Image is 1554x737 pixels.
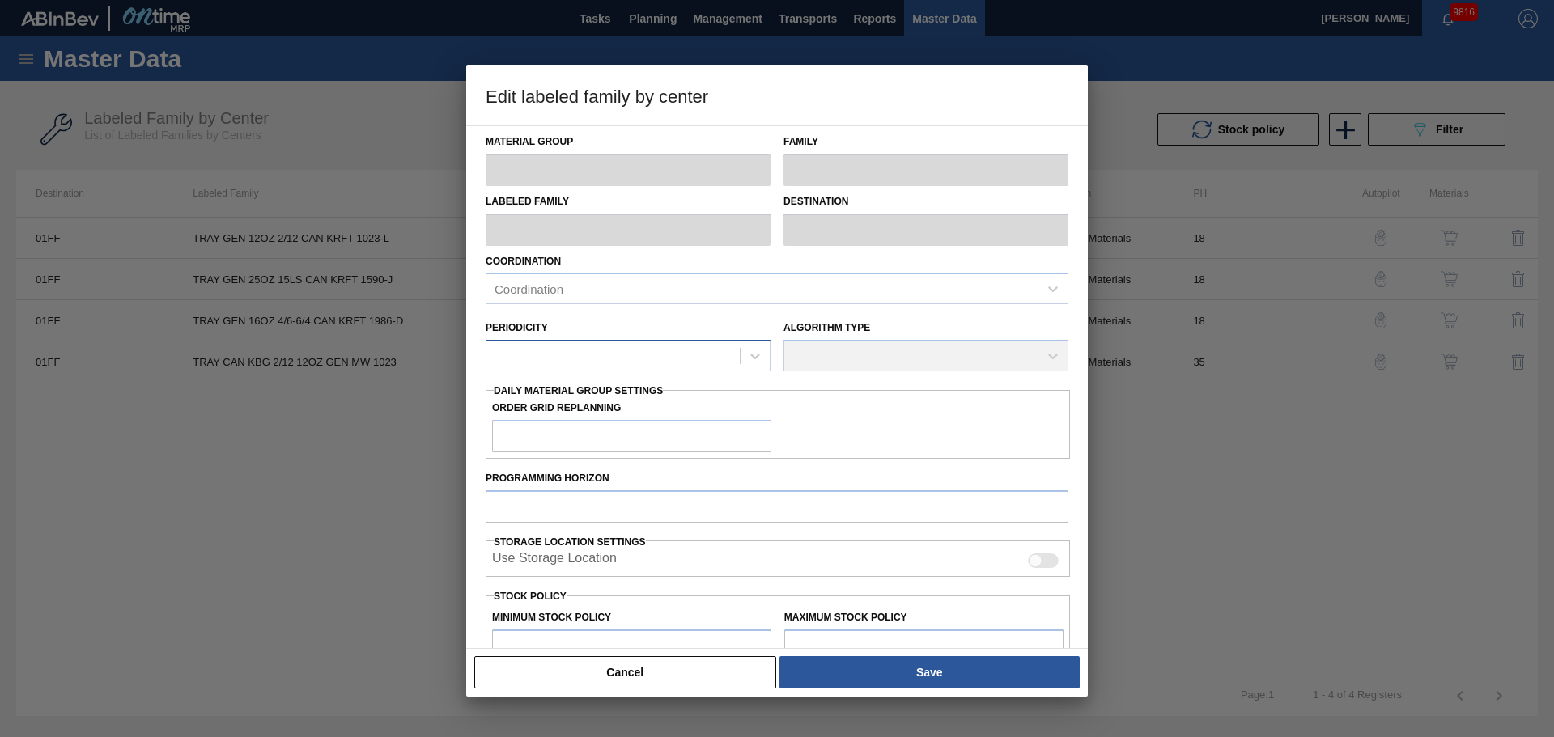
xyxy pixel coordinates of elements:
[494,385,663,396] span: Daily Material Group Settings
[494,591,567,602] label: Stock Policy
[784,612,907,623] label: Maximum Stock Policy
[466,65,1088,126] h3: Edit labeled family by center
[783,322,870,333] label: Algorithm Type
[486,322,548,333] label: Periodicity
[783,130,1068,154] label: Family
[492,612,611,623] label: Minimum Stock Policy
[486,256,561,267] label: Coordination
[474,656,776,688] button: Cancel
[492,551,617,570] label: When enabled, the system will display stocks from different storage locations.
[783,190,1068,214] label: Destination
[494,536,646,548] span: Storage Location Settings
[492,396,771,420] label: Order Grid Replanning
[779,656,1080,688] button: Save
[486,190,771,214] label: Labeled Family
[486,467,1068,490] label: Programming Horizon
[486,130,771,154] label: Material Group
[495,282,563,296] div: Coordination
